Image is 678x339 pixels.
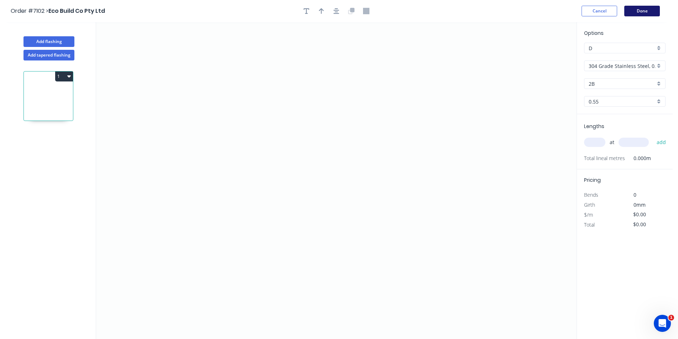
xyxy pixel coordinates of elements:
input: Colour [589,80,655,88]
span: Pricing [584,176,601,184]
button: Add tapered flashing [23,50,74,60]
button: Done [624,6,660,16]
input: Thickness [589,98,655,105]
span: Total [584,221,595,228]
span: Options [584,30,604,37]
span: Eco Build Co Pty Ltd [48,7,105,15]
span: Girth [584,201,595,208]
button: add [653,136,670,148]
button: Cancel [582,6,617,16]
span: Order #7102 > [11,7,48,15]
span: Lengths [584,123,604,130]
iframe: Intercom live chat [654,315,671,332]
input: Price level [589,44,655,52]
span: 0.000m [625,153,651,163]
button: 1 [55,71,73,81]
span: Total lineal metres [584,153,625,163]
span: 0 [634,191,636,198]
button: Add flashing [23,36,74,47]
span: at [610,137,614,147]
span: 0mm [634,201,646,208]
span: $/m [584,211,593,218]
span: 1 [668,315,674,321]
svg: 0 [96,22,577,339]
input: Material [589,62,655,70]
span: Bends [584,191,598,198]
